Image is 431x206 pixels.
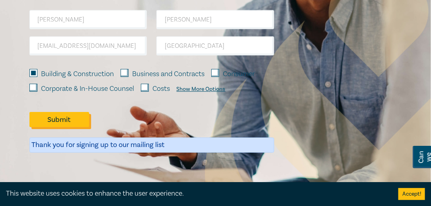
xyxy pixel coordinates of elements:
[29,36,147,55] input: Email Address*
[153,84,170,94] label: Costs
[223,69,255,79] label: Consumer
[156,10,274,29] input: Last Name*
[41,84,135,94] label: Corporate & In-House Counsel
[29,10,147,29] input: First Name*
[29,112,89,127] button: Submit
[29,137,275,153] div: Thank you for signing up to our mailing list
[41,69,114,79] label: Building & Construction
[133,69,205,79] label: Business and Contracts
[6,188,386,199] div: This website uses cookies to enhance the user experience.
[177,86,226,92] div: Show More Options
[398,188,425,200] button: Accept cookies
[156,36,274,55] input: Organisation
